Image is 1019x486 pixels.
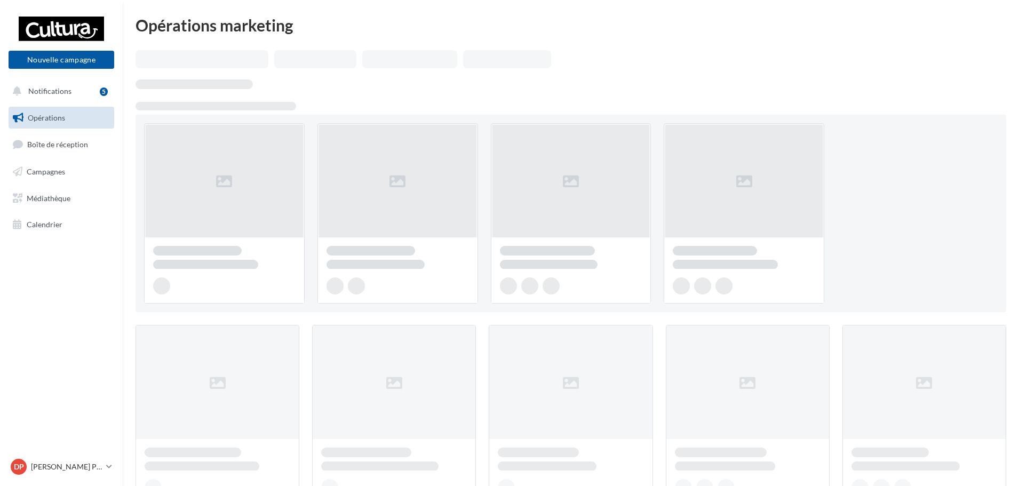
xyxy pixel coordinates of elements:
div: 5 [100,87,108,96]
a: Médiathèque [6,187,116,210]
div: Opérations marketing [136,17,1006,33]
span: Opérations [28,113,65,122]
button: Notifications 5 [6,80,112,102]
p: [PERSON_NAME] PH THAMARET [31,461,102,472]
span: Médiathèque [27,193,70,202]
a: Opérations [6,107,116,129]
a: Campagnes [6,161,116,183]
span: Calendrier [27,220,62,229]
a: DP [PERSON_NAME] PH THAMARET [9,457,114,477]
span: Boîte de réception [27,140,88,149]
span: Notifications [28,86,71,95]
a: Calendrier [6,213,116,236]
span: Campagnes [27,167,65,176]
button: Nouvelle campagne [9,51,114,69]
a: Boîte de réception [6,133,116,156]
span: DP [14,461,24,472]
